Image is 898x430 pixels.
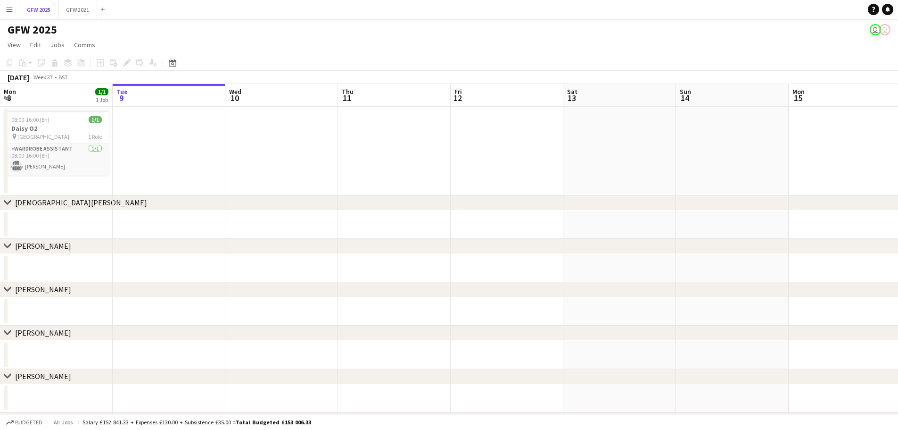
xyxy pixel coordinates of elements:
a: Comms [70,39,99,51]
span: 15 [791,93,805,103]
span: Jobs [50,41,65,49]
span: 10 [228,93,241,103]
app-job-card: 08:00-16:00 (8h)1/1Daisy O2 [GEOGRAPHIC_DATA]1 RoleWardrobe Assistant1/108:00-16:00 (8h)[PERSON_N... [4,110,109,176]
div: 1 Job [96,96,108,103]
span: 11 [340,93,354,103]
span: 9 [115,93,128,103]
button: GFW 2021 [58,0,97,19]
div: [PERSON_NAME] [15,241,71,251]
span: Thu [342,87,354,96]
div: [DATE] [8,73,29,82]
span: 14 [678,93,691,103]
button: Budgeted [5,417,44,428]
span: Week 37 [31,74,55,81]
div: [PERSON_NAME] [15,371,71,381]
span: 13 [566,93,577,103]
span: Comms [74,41,95,49]
span: Budgeted [15,419,42,426]
button: GFW 2025 [19,0,58,19]
span: 1/1 [95,88,108,95]
div: Salary £152 841.33 + Expenses £130.00 + Subsistence £35.00 = [82,419,311,426]
span: Edit [30,41,41,49]
span: 12 [453,93,462,103]
span: 8 [2,93,16,103]
span: 1/1 [89,116,102,123]
span: Sun [680,87,691,96]
span: View [8,41,21,49]
span: Tue [116,87,128,96]
app-user-avatar: Mike Bolton [870,24,881,35]
span: Wed [229,87,241,96]
div: [PERSON_NAME] [15,285,71,294]
span: Mon [792,87,805,96]
span: 08:00-16:00 (8h) [11,116,49,123]
app-card-role: Wardrobe Assistant1/108:00-16:00 (8h)[PERSON_NAME] [4,143,109,176]
div: BST [58,74,68,81]
app-user-avatar: Mike Bolton [879,24,890,35]
h1: GFW 2025 [8,23,57,37]
span: Sat [567,87,577,96]
span: Total Budgeted £153 006.33 [236,419,311,426]
div: [DEMOGRAPHIC_DATA][PERSON_NAME] [15,198,147,207]
a: View [4,39,25,51]
span: Fri [454,87,462,96]
span: [GEOGRAPHIC_DATA] [17,133,69,140]
span: All jobs [52,419,74,426]
div: [PERSON_NAME] [15,328,71,337]
span: 1 Role [88,133,102,140]
h3: Daisy O2 [4,124,109,133]
span: Mon [4,87,16,96]
a: Edit [26,39,45,51]
a: Jobs [47,39,68,51]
